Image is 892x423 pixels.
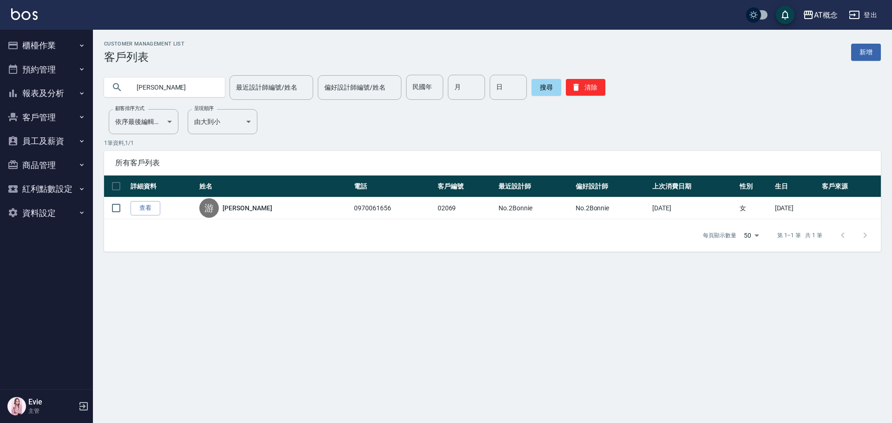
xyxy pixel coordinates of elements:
[104,51,184,64] h3: 客戶列表
[845,7,881,24] button: 登出
[776,6,794,24] button: save
[737,176,773,197] th: 性別
[130,75,217,100] input: 搜尋關鍵字
[4,33,89,58] button: 櫃檯作業
[573,176,650,197] th: 偏好設計師
[496,197,573,219] td: No.2Bonnie
[435,197,497,219] td: 02069
[28,397,76,407] h5: Evie
[197,176,352,197] th: 姓名
[777,231,822,240] p: 第 1–1 筆 共 1 筆
[773,197,820,219] td: [DATE]
[650,197,737,219] td: [DATE]
[28,407,76,415] p: 主管
[11,8,38,20] img: Logo
[7,397,26,416] img: Person
[703,231,736,240] p: 每頁顯示數量
[115,105,144,112] label: 顧客排序方式
[223,203,272,213] a: [PERSON_NAME]
[851,44,881,61] a: 新增
[199,198,219,218] div: 游
[435,176,497,197] th: 客戶編號
[4,153,89,177] button: 商品管理
[496,176,573,197] th: 最近設計師
[650,176,737,197] th: 上次消費日期
[4,58,89,82] button: 預約管理
[737,197,773,219] td: 女
[4,105,89,130] button: 客戶管理
[773,176,820,197] th: 生日
[814,9,838,21] div: AT概念
[188,109,257,134] div: 由大到小
[128,176,197,197] th: 詳細資料
[109,109,178,134] div: 依序最後編輯時間
[4,177,89,201] button: 紅利點數設定
[4,129,89,153] button: 員工及薪資
[740,223,762,248] div: 50
[115,158,870,168] span: 所有客戶列表
[104,41,184,47] h2: Customer Management List
[4,81,89,105] button: 報表及分析
[104,139,881,147] p: 1 筆資料, 1 / 1
[194,105,214,112] label: 呈現順序
[573,197,650,219] td: No.2Bonnie
[352,176,435,197] th: 電話
[531,79,561,96] button: 搜尋
[4,201,89,225] button: 資料設定
[352,197,435,219] td: 0970061656
[131,201,160,215] a: 查看
[820,176,881,197] th: 客戶來源
[566,79,605,96] button: 清除
[799,6,841,25] button: AT概念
